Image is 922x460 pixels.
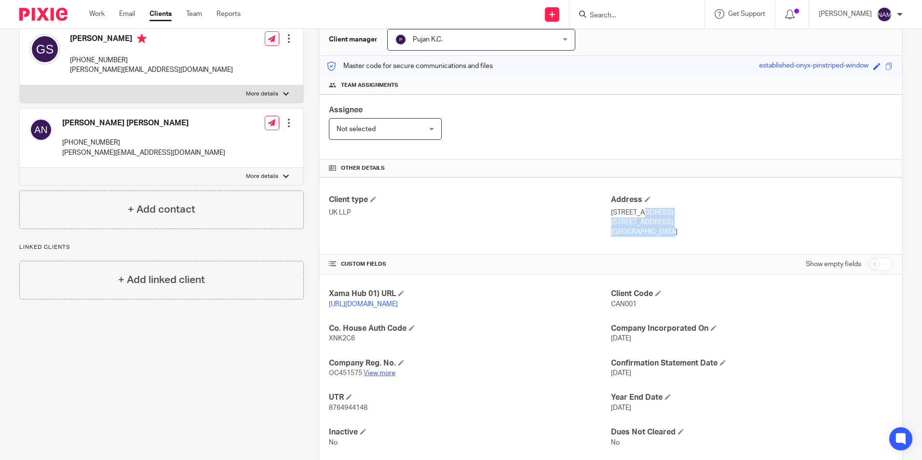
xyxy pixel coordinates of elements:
span: No [329,439,338,446]
p: [PERSON_NAME][EMAIL_ADDRESS][DOMAIN_NAME] [70,65,233,75]
a: Clients [149,9,172,19]
h4: Confirmation Statement Date [611,358,893,368]
span: OC451575 [329,370,362,377]
span: Not selected [337,126,376,133]
span: No [611,439,620,446]
span: Team assignments [341,81,398,89]
span: [DATE] [611,335,631,342]
a: Team [186,9,202,19]
img: svg%3E [395,34,407,45]
img: svg%3E [29,34,60,65]
p: Linked clients [19,244,304,251]
i: Primary [137,34,147,43]
a: Work [89,9,105,19]
h4: Co. House Auth Code [329,324,610,334]
span: 8764944148 [329,405,367,411]
span: Other details [341,164,385,172]
a: Reports [217,9,241,19]
a: View more [364,370,395,377]
label: Show empty fields [806,259,861,269]
h4: Client Code [611,289,893,299]
span: Assignee [329,106,363,114]
h4: UTR [329,392,610,403]
h4: Inactive [329,427,610,437]
h4: Company Incorporated On [611,324,893,334]
img: svg%3E [29,118,53,141]
div: established-onyx-pinstriped-window [759,61,868,72]
p: [PHONE_NUMBER] [62,138,225,148]
h4: [PERSON_NAME] [70,34,233,46]
h4: Address [611,195,893,205]
p: Master code for secure communications and files [326,61,493,71]
a: [URL][DOMAIN_NAME] [329,301,398,308]
p: [PERSON_NAME][EMAIL_ADDRESS][DOMAIN_NAME] [62,148,225,158]
h4: Company Reg. No. [329,358,610,368]
span: XNK2C6 [329,335,355,342]
span: [DATE] [611,405,631,411]
h4: Client type [329,195,610,205]
h4: CUSTOM FIELDS [329,260,610,268]
span: Pujan K.C. [413,36,443,43]
h4: Year End Date [611,392,893,403]
p: [STREET_ADDRESS] [611,208,893,217]
a: Email [119,9,135,19]
input: Search [589,12,676,20]
h4: Dues Not Cleared [611,427,893,437]
p: More details [246,90,278,98]
h4: [PERSON_NAME] [PERSON_NAME] [62,118,225,128]
h3: Client manager [329,35,378,44]
h4: + Add linked client [118,272,205,287]
span: Get Support [728,11,765,17]
span: CAN001 [611,301,637,308]
img: Pixie [19,8,68,21]
span: [DATE] [611,370,631,377]
h4: Xama Hub 01) URL [329,289,610,299]
p: More details [246,173,278,180]
p: UK LLP [329,208,610,217]
p: [PHONE_NUMBER] [70,55,233,65]
h4: + Add contact [128,202,195,217]
img: svg%3E [877,7,892,22]
p: [STREET_ADDRESS] [611,217,893,227]
p: [GEOGRAPHIC_DATA] [611,227,893,237]
p: [PERSON_NAME] [819,9,872,19]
